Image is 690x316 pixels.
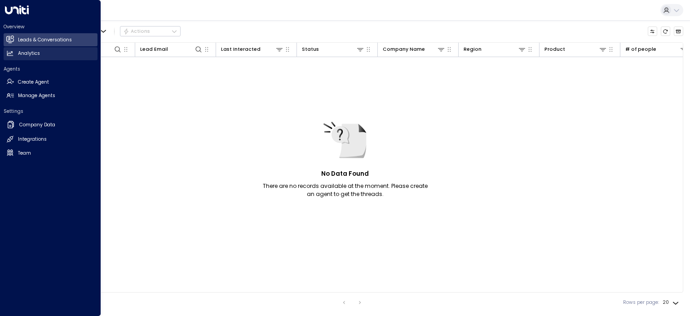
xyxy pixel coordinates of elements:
nav: pagination navigation [338,297,366,308]
label: Rows per page: [623,299,659,306]
div: Lead Email [140,45,203,53]
div: Product [544,45,607,53]
a: Manage Agents [4,89,97,102]
div: Region [464,45,482,53]
div: Lead Email [140,45,168,53]
a: Create Agent [4,76,97,89]
div: Region [464,45,526,53]
div: Company Name [383,45,425,53]
p: There are no records available at the moment. Please create an agent to get the threads. [261,182,429,198]
h2: Leads & Conversations [18,36,72,44]
div: Actions [123,28,150,35]
h2: Overview [4,23,97,30]
button: Customize [648,27,658,36]
a: Leads & Conversations [4,33,97,46]
h2: Manage Agents [18,92,55,99]
button: Actions [120,26,181,37]
a: Team [4,147,97,160]
span: Refresh [661,27,671,36]
h2: Analytics [18,50,40,57]
a: Analytics [4,47,97,60]
div: Status [302,45,365,53]
h2: Create Agent [18,79,49,86]
a: Company Data [4,118,97,132]
button: Archived Leads [674,27,684,36]
div: 20 [663,297,681,308]
div: Company Name [383,45,446,53]
div: Last Interacted [221,45,284,53]
h2: Agents [4,66,97,72]
div: # of people [625,45,656,53]
h5: No Data Found [321,169,369,178]
div: Last Interacted [221,45,261,53]
h2: Integrations [18,136,47,143]
a: Integrations [4,133,97,146]
h2: Settings [4,108,97,115]
div: # of people [625,45,688,53]
h2: Company Data [19,121,55,129]
div: Status [302,45,319,53]
div: Button group with a nested menu [120,26,181,37]
div: Product [544,45,565,53]
h2: Team [18,150,31,157]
